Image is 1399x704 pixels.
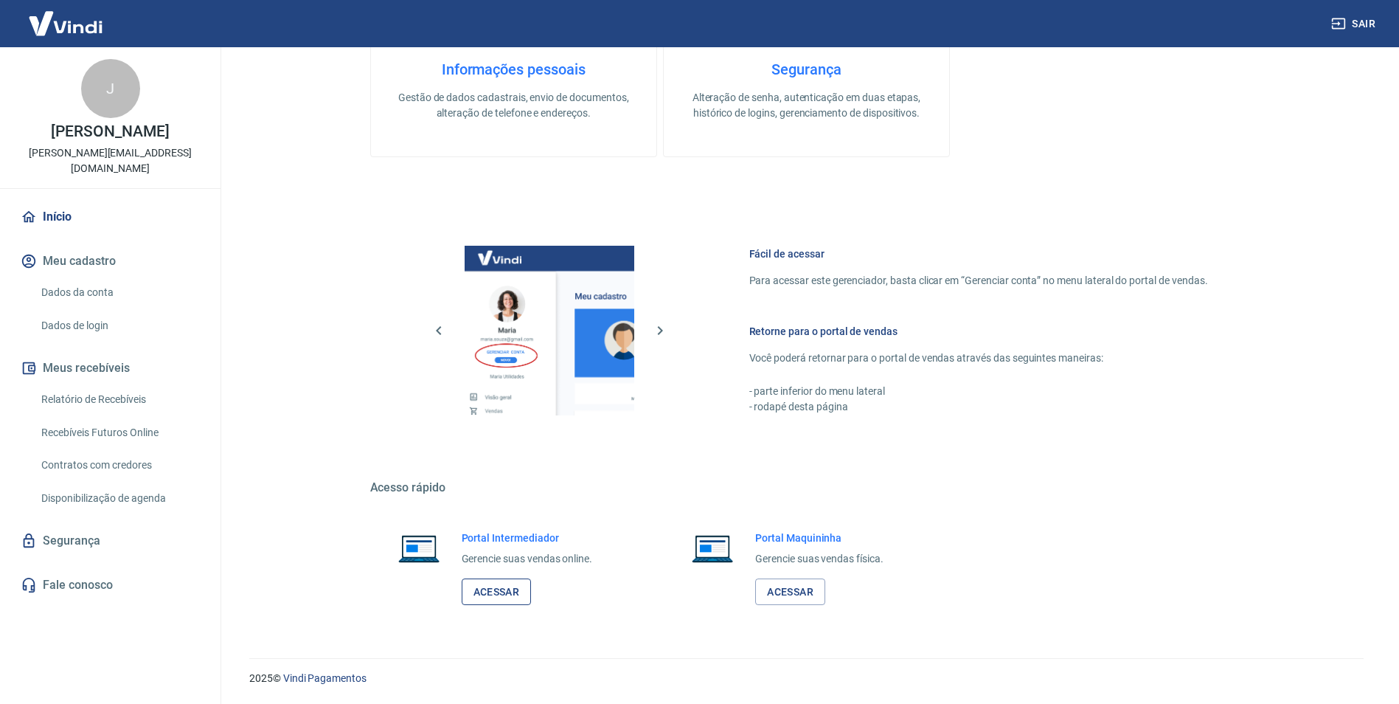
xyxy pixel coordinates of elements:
[749,351,1208,366] p: Você poderá retornar para o portal de vendas através das seguintes maneiras:
[249,671,1364,686] p: 2025 ©
[465,246,634,415] img: Imagem da dashboard mostrando o botão de gerenciar conta na sidebar no lado esquerdo
[12,145,209,176] p: [PERSON_NAME][EMAIL_ADDRESS][DOMAIN_NAME]
[755,579,825,606] a: Acessar
[35,418,203,448] a: Recebíveis Futuros Online
[687,90,926,121] p: Alteração de senha, autenticação em duas etapas, histórico de logins, gerenciamento de dispositivos.
[755,551,884,567] p: Gerencie suas vendas física.
[749,384,1208,399] p: - parte inferior do menu lateral
[687,61,926,78] h4: Segurança
[18,569,203,601] a: Fale conosco
[749,399,1208,415] p: - rodapé desta página
[1328,10,1381,38] button: Sair
[18,245,203,277] button: Meu cadastro
[395,90,633,121] p: Gestão de dados cadastrais, envio de documentos, alteração de telefone e endereços.
[681,531,743,566] img: Imagem de um notebook aberto
[388,531,450,566] img: Imagem de um notebook aberto
[283,672,367,684] a: Vindi Pagamentos
[749,324,1208,339] h6: Retorne para o portal de vendas
[462,551,593,567] p: Gerencie suas vendas online.
[35,277,203,308] a: Dados da conta
[51,124,169,139] p: [PERSON_NAME]
[35,450,203,480] a: Contratos com credores
[35,384,203,415] a: Relatório de Recebíveis
[18,352,203,384] button: Meus recebíveis
[18,525,203,557] a: Segurança
[462,531,593,545] h6: Portal Intermediador
[18,1,114,46] img: Vindi
[749,273,1208,289] p: Para acessar este gerenciador, basta clicar em “Gerenciar conta” no menu lateral do portal de ven...
[462,579,532,606] a: Acessar
[370,480,1243,495] h5: Acesso rápido
[35,483,203,514] a: Disponibilização de agenda
[35,311,203,341] a: Dados de login
[749,246,1208,261] h6: Fácil de acessar
[18,201,203,233] a: Início
[755,531,884,545] h6: Portal Maquininha
[81,59,140,118] div: J
[395,61,633,78] h4: Informações pessoais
